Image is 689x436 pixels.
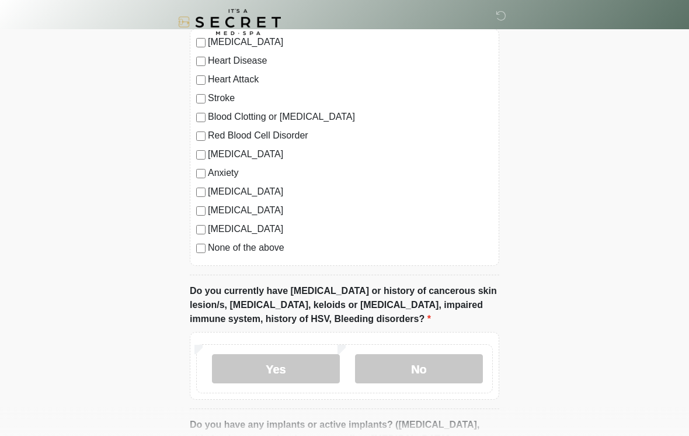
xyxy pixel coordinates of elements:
[196,244,206,253] input: None of the above
[196,150,206,160] input: [MEDICAL_DATA]
[196,94,206,103] input: Stroke
[190,284,499,326] label: Do you currently have [MEDICAL_DATA] or history of cancerous skin lesion/s, [MEDICAL_DATA], keloi...
[355,354,483,383] label: No
[208,54,493,68] label: Heart Disease
[196,206,206,216] input: [MEDICAL_DATA]
[208,91,493,105] label: Stroke
[196,75,206,85] input: Heart Attack
[178,9,281,35] img: It's A Secret Med Spa Logo
[208,110,493,124] label: Blood Clotting or [MEDICAL_DATA]
[208,72,493,86] label: Heart Attack
[208,203,493,217] label: [MEDICAL_DATA]
[208,241,493,255] label: None of the above
[196,188,206,197] input: [MEDICAL_DATA]
[208,129,493,143] label: Red Blood Cell Disorder
[208,166,493,180] label: Anxiety
[196,113,206,122] input: Blood Clotting or [MEDICAL_DATA]
[208,147,493,161] label: [MEDICAL_DATA]
[196,169,206,178] input: Anxiety
[212,354,340,383] label: Yes
[208,185,493,199] label: [MEDICAL_DATA]
[208,222,493,236] label: [MEDICAL_DATA]
[196,57,206,66] input: Heart Disease
[196,132,206,141] input: Red Blood Cell Disorder
[196,225,206,234] input: [MEDICAL_DATA]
